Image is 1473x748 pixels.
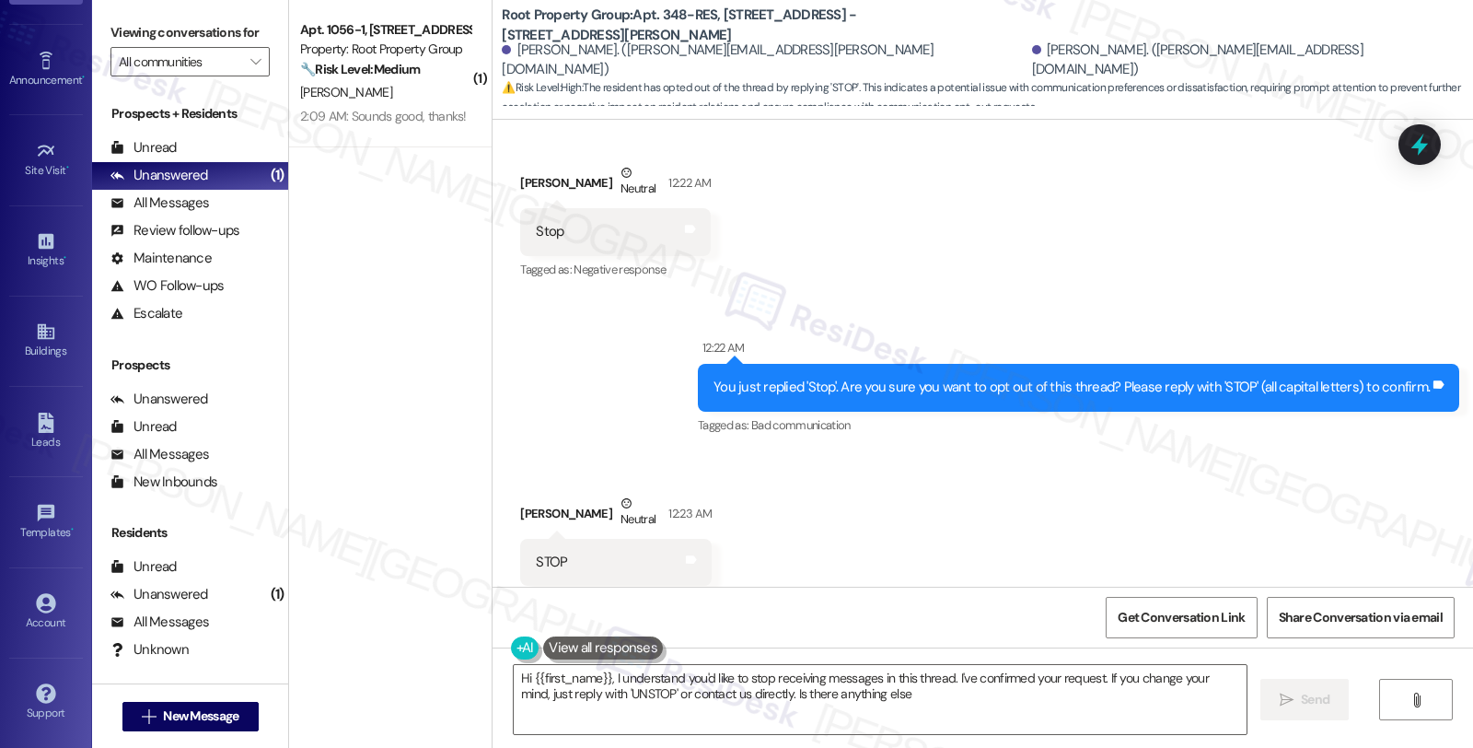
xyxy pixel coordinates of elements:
div: (1) [266,161,289,190]
div: 12:22 AM [698,338,745,357]
div: Unread [110,557,177,577]
button: New Message [122,702,259,731]
span: • [71,523,74,536]
label: Viewing conversations for [110,18,270,47]
a: Templates • [9,497,83,547]
div: Unread [110,417,177,437]
div: 12:22 AM [664,173,711,193]
div: Tagged as: [698,412,1459,438]
button: Share Conversation via email [1267,597,1455,638]
div: All Messages [110,445,209,464]
span: • [64,251,66,264]
div: All Messages [110,193,209,213]
a: Account [9,588,83,637]
div: Apt. 1056-1, [STREET_ADDRESS] [300,20,470,40]
div: New Inbounds [110,473,217,492]
div: Unanswered [110,585,208,604]
div: Review follow-ups [110,221,239,240]
i:  [142,709,156,724]
a: Buildings [9,316,83,366]
div: [PERSON_NAME] [520,494,712,539]
div: [PERSON_NAME]. ([PERSON_NAME][EMAIL_ADDRESS][DOMAIN_NAME]) [1032,41,1459,80]
i:  [1409,693,1423,707]
div: 12:23 AM [664,504,712,523]
div: [PERSON_NAME] [520,163,711,208]
span: Share Conversation via email [1279,608,1443,627]
span: [PERSON_NAME] [300,84,392,100]
div: All Messages [110,613,209,632]
textarea: Hi {{first_name}}, I understand you'd like to stop receiving messages in this thread. I've confir... [514,665,1247,734]
i:  [250,54,261,69]
div: 2:09 AM: Sounds good, thanks! [300,108,467,124]
div: STOP [536,553,567,572]
div: Tagged as: [520,256,711,283]
span: Negative response [574,262,666,277]
input: All communities [119,47,240,76]
div: Unanswered [110,166,208,185]
a: Insights • [9,226,83,275]
div: Stop [536,222,563,241]
span: Get Conversation Link [1118,608,1245,627]
strong: 🔧 Risk Level: Medium [300,61,420,77]
div: Prospects + Residents [92,104,288,123]
a: Leads [9,407,83,457]
div: Neutral [617,163,659,202]
a: Site Visit • [9,135,83,185]
i:  [1280,693,1293,707]
div: Unread [110,138,177,158]
span: • [82,71,85,84]
button: Get Conversation Link [1106,597,1257,638]
div: Escalate [110,304,182,323]
a: Support [9,678,83,728]
span: Bad communication [751,417,851,433]
div: [PERSON_NAME]. ([PERSON_NAME][EMAIL_ADDRESS][PERSON_NAME][DOMAIN_NAME]) [502,41,1026,80]
div: WO Follow-ups [110,276,224,296]
div: Property: Root Property Group [300,40,470,59]
div: Unknown [110,640,189,660]
div: (1) [266,580,289,609]
span: : The resident has opted out of the thread by replying 'STOP'. This indicates a potential issue w... [502,78,1473,118]
div: Neutral [617,494,659,532]
div: You just replied 'Stop'. Are you sure you want to opt out of this thread? Please reply with 'STOP... [713,378,1430,397]
div: Tagged as: [520,586,712,613]
div: Maintenance [110,249,212,268]
div: Prospects [92,356,288,375]
div: Residents [92,523,288,543]
span: New Message [163,707,238,726]
span: • [66,161,69,174]
button: Send [1260,679,1350,720]
strong: ⚠️ Risk Level: High [502,80,581,95]
span: Send [1301,690,1329,709]
b: Root Property Group: Apt. 348-RES, [STREET_ADDRESS] - [STREET_ADDRESS][PERSON_NAME] [502,6,870,45]
div: Unanswered [110,390,208,409]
